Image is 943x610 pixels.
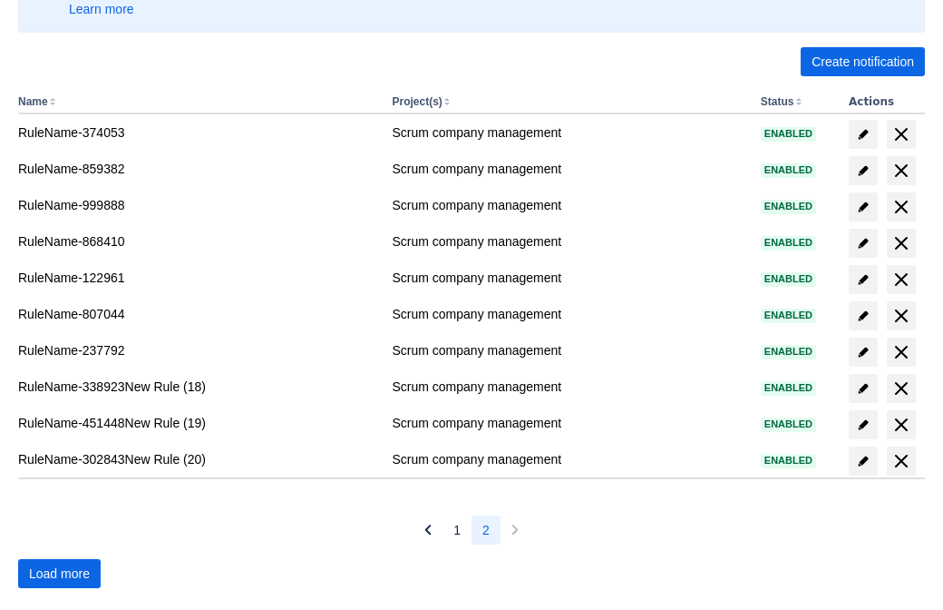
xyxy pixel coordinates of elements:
[392,232,745,251] div: Scrum company management
[413,516,442,545] button: Previous
[890,196,912,218] span: delete
[841,91,925,114] th: Actions
[761,129,816,139] span: Enabled
[18,123,377,142] div: RuleName-374053
[392,378,745,396] div: Scrum company management
[18,450,377,468] div: RuleName-302843New Rule (20)
[392,269,745,287] div: Scrum company management
[442,516,471,545] button: Page 1
[18,269,377,287] div: RuleName-122961
[392,160,745,178] div: Scrum company management
[413,516,530,545] nav: Pagination
[856,163,870,178] span: edit
[856,345,870,359] span: edit
[856,381,870,396] span: edit
[392,450,745,468] div: Scrum company management
[856,236,870,251] span: edit
[761,456,816,466] span: Enabled
[890,123,912,145] span: delete
[392,414,745,432] div: Scrum company management
[761,238,816,248] span: Enabled
[482,516,490,545] span: 2
[890,341,912,363] span: delete
[856,454,870,468] span: edit
[392,95,442,108] button: Project(s)
[18,196,377,214] div: RuleName-999888
[18,95,48,108] button: Name
[856,309,870,323] span: edit
[856,127,870,142] span: edit
[761,165,816,175] span: Enabled
[761,202,816,212] span: Enabled
[453,516,461,545] span: 1
[890,378,912,399] span: delete
[890,269,912,290] span: delete
[761,383,816,393] span: Enabled
[890,414,912,436] span: delete
[812,47,914,76] span: Create notification
[18,341,377,359] div: RuleName-237792
[761,419,816,429] span: Enabled
[856,200,870,214] span: edit
[18,305,377,323] div: RuleName-807044
[18,160,377,178] div: RuleName-859382
[890,450,912,472] span: delete
[392,305,745,323] div: Scrum company management
[18,559,101,588] button: Load more
[890,232,912,254] span: delete
[801,47,925,76] button: Create notification
[18,232,377,251] div: RuleName-868410
[890,305,912,327] span: delete
[471,516,501,545] button: Page 2
[18,414,377,432] div: RuleName-451448New Rule (19)
[18,378,377,396] div: RuleName-338923New Rule (18)
[890,160,912,182] span: delete
[856,272,870,287] span: edit
[761,347,816,357] span: Enabled
[856,418,870,432] span: edit
[392,196,745,214] div: Scrum company management
[761,95,794,108] button: Status
[761,310,816,320] span: Enabled
[392,123,745,142] div: Scrum company management
[29,559,90,588] span: Load more
[501,516,530,545] button: Next
[761,274,816,284] span: Enabled
[392,341,745,359] div: Scrum company management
